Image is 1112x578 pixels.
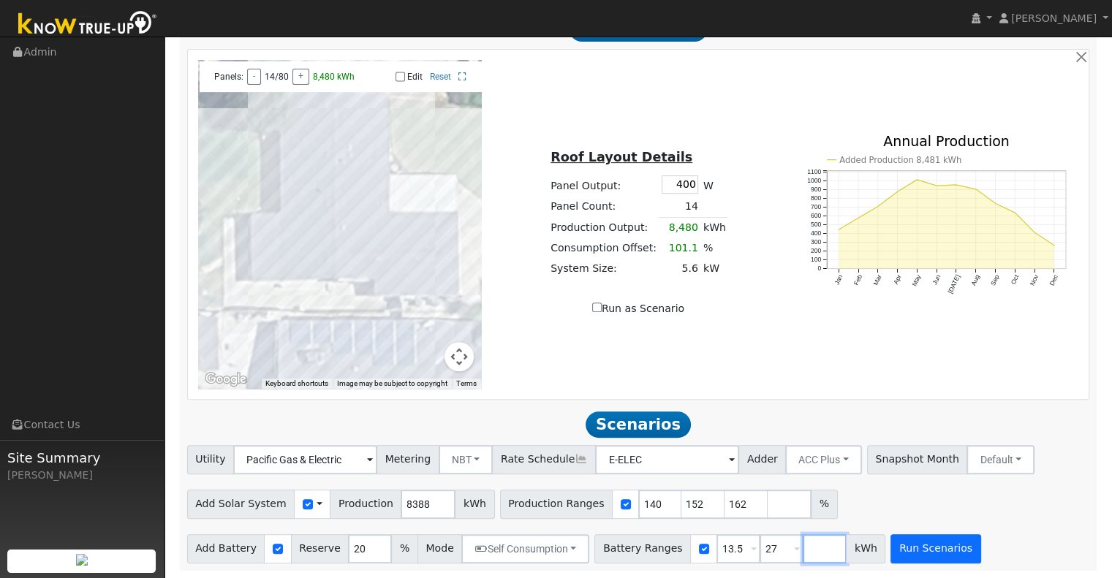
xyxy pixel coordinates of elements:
span: Scenarios [586,411,690,438]
text: Mar [871,273,882,286]
td: W [700,172,728,196]
button: Default [967,445,1035,474]
td: Panel Count: [548,196,659,217]
img: Know True-Up [11,8,164,41]
circle: onclick="" [1014,211,1016,213]
button: Run Scenarios [890,534,980,563]
span: Rate Schedule [492,445,596,474]
span: Production Ranges [500,490,613,519]
span: Adder [738,445,786,474]
button: Keyboard shortcuts [265,379,328,389]
button: - [247,69,261,85]
td: kW [700,259,728,279]
input: Run as Scenario [592,303,602,312]
div: [PERSON_NAME] [7,468,156,483]
button: NBT [439,445,493,474]
text: Feb [852,273,863,286]
span: % [811,490,837,519]
button: Map camera controls [445,342,474,371]
text: Added Production 8,481 kWh [839,155,961,165]
text: 600 [811,212,822,219]
span: [PERSON_NAME] [1011,12,1097,24]
span: Site Summary [7,448,156,468]
text: [DATE] [946,273,961,294]
td: Production Output: [548,217,659,238]
a: Reset [430,72,451,82]
circle: onclick="" [916,178,918,180]
text: 0 [817,265,821,272]
text: Sep [989,273,1001,286]
span: kWh [455,490,494,519]
span: Mode [417,534,462,563]
text: 900 [811,186,822,193]
circle: onclick="" [935,184,937,186]
text: Dec [1048,273,1060,287]
text: Oct [1010,273,1021,286]
circle: onclick="" [975,188,977,190]
span: Utility [187,445,235,474]
button: ACC Plus [785,445,862,474]
circle: onclick="" [955,183,957,186]
text: 1100 [807,168,821,175]
text: May [910,273,922,288]
text: Annual Production [883,132,1010,148]
text: 1000 [807,177,821,184]
td: 101.1 [659,238,700,259]
a: Full Screen [458,72,466,82]
circle: onclick="" [857,217,859,219]
a: Open this area in Google Maps (opens a new window) [202,370,250,389]
circle: onclick="" [1033,231,1035,233]
text: 100 [811,256,822,263]
span: 14/80 [265,72,289,82]
span: Reserve [291,534,349,563]
td: kWh [700,217,728,238]
text: Nov [1029,273,1040,287]
button: Self Consumption [461,534,589,563]
td: 8,480 [659,217,700,238]
label: Run as Scenario [592,301,684,316]
span: Panels: [214,72,243,82]
text: Jun [931,273,942,286]
text: 200 [811,247,822,254]
span: Add Solar System [187,490,295,519]
a: Terms [456,379,477,387]
text: Aug [969,273,981,286]
circle: onclick="" [1053,244,1055,246]
text: 400 [811,229,822,237]
text: 700 [811,203,822,210]
td: % [700,238,728,259]
circle: onclick="" [896,190,899,192]
span: Add Battery [187,534,265,563]
text: Apr [892,273,903,285]
span: 8,480 kWh [313,72,355,82]
span: Metering [377,445,439,474]
img: Google [202,370,250,389]
input: Select a Utility [233,445,377,474]
circle: onclick="" [837,228,839,230]
span: % [391,534,417,563]
td: Panel Output: [548,172,659,196]
span: Image may be subject to copyright [337,379,447,387]
u: Roof Layout Details [551,150,692,164]
input: Select a Rate Schedule [595,445,739,474]
img: retrieve [76,554,88,566]
td: 14 [659,196,700,217]
span: Snapshot Month [867,445,968,474]
span: Battery Ranges [594,534,691,563]
td: System Size: [548,259,659,279]
text: 800 [811,194,822,202]
text: 300 [811,238,822,246]
span: kWh [846,534,885,563]
circle: onclick="" [877,205,879,208]
text: 500 [811,221,822,228]
text: Jan [833,273,844,286]
span: Production [330,490,401,519]
td: 5.6 [659,259,700,279]
label: Edit [407,72,423,82]
td: Consumption Offset: [548,238,659,259]
button: + [292,69,309,85]
circle: onclick="" [994,202,996,204]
